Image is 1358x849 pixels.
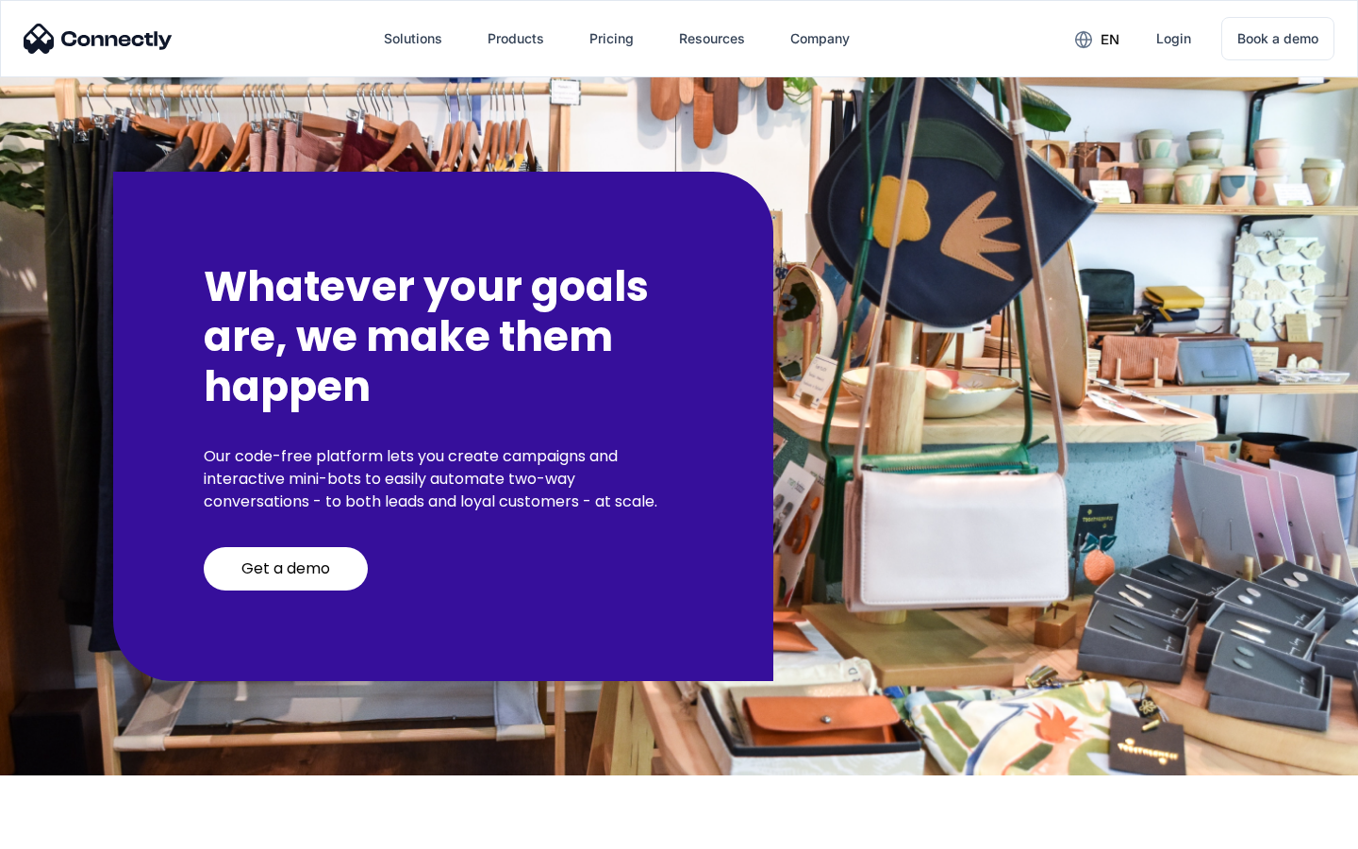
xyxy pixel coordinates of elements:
[488,25,544,52] div: Products
[204,445,683,513] p: Our code-free platform lets you create campaigns and interactive mini-bots to easily automate two...
[204,262,683,411] h2: Whatever your goals are, we make them happen
[241,559,330,578] div: Get a demo
[38,816,113,842] ul: Language list
[589,25,634,52] div: Pricing
[679,25,745,52] div: Resources
[19,816,113,842] aside: Language selected: English
[384,25,442,52] div: Solutions
[790,25,850,52] div: Company
[664,16,760,61] div: Resources
[472,16,559,61] div: Products
[775,16,865,61] div: Company
[369,16,457,61] div: Solutions
[1101,26,1119,53] div: en
[1060,25,1134,53] div: en
[1141,16,1206,61] a: Login
[574,16,649,61] a: Pricing
[24,24,173,54] img: Connectly Logo
[204,547,368,591] a: Get a demo
[1221,17,1334,60] a: Book a demo
[1156,25,1191,52] div: Login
